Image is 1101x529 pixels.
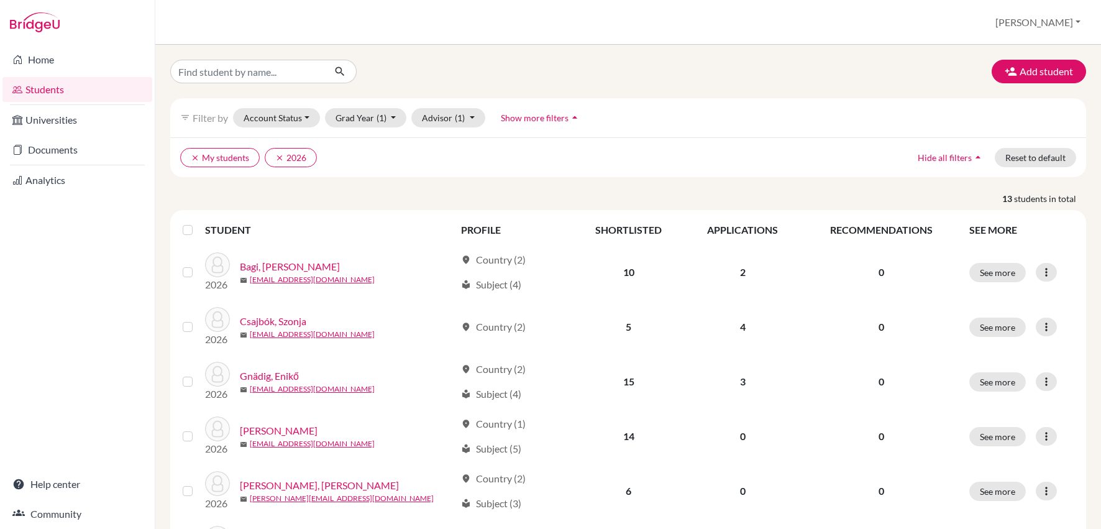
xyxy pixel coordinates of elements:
[1002,192,1014,205] strong: 13
[170,60,324,83] input: Find student by name...
[240,441,247,448] span: mail
[250,329,375,340] a: [EMAIL_ADDRESS][DOMAIN_NAME]
[180,113,190,122] i: filter_list
[969,318,1026,337] button: See more
[240,331,247,339] span: mail
[461,474,471,484] span: location_on
[969,263,1026,282] button: See more
[461,444,471,454] span: local_library
[573,409,684,464] td: 14
[240,478,399,493] a: [PERSON_NAME], [PERSON_NAME]
[461,320,526,334] div: Country (2)
[461,387,521,402] div: Subject (4)
[180,148,260,167] button: clearMy students
[573,215,684,245] th: SHORTLISTED
[205,387,230,402] p: 2026
[461,419,471,429] span: location_on
[205,471,230,496] img: Marián, Hanna
[205,215,454,245] th: STUDENT
[2,137,152,162] a: Documents
[461,322,471,332] span: location_on
[240,423,318,438] a: [PERSON_NAME]
[461,471,526,486] div: Country (2)
[962,215,1081,245] th: SEE MORE
[205,252,230,277] img: Bagi, Bence
[995,148,1076,167] button: Reset to default
[205,332,230,347] p: 2026
[2,168,152,193] a: Analytics
[809,320,954,334] p: 0
[684,464,802,518] td: 0
[461,362,526,377] div: Country (2)
[992,60,1086,83] button: Add student
[461,499,471,508] span: local_library
[461,252,526,267] div: Country (2)
[240,314,306,329] a: Csajbók, Szonja
[461,364,471,374] span: location_on
[501,113,569,123] span: Show more filters
[461,389,471,399] span: local_library
[461,277,521,292] div: Subject (4)
[10,12,60,32] img: Bridge-U
[461,416,526,431] div: Country (1)
[240,277,247,284] span: mail
[240,369,299,384] a: Gnädig, Enikő
[2,77,152,102] a: Students
[205,416,230,441] img: Háry, Laura
[240,259,340,274] a: Bagi, [PERSON_NAME]
[193,112,228,124] span: Filter by
[573,354,684,409] td: 15
[573,300,684,354] td: 5
[809,265,954,280] p: 0
[250,274,375,285] a: [EMAIL_ADDRESS][DOMAIN_NAME]
[809,484,954,499] p: 0
[325,108,407,127] button: Grad Year(1)
[240,495,247,503] span: mail
[250,384,375,395] a: [EMAIL_ADDRESS][DOMAIN_NAME]
[2,108,152,132] a: Universities
[250,493,434,504] a: [PERSON_NAME][EMAIL_ADDRESS][DOMAIN_NAME]
[569,111,581,124] i: arrow_drop_up
[191,154,199,162] i: clear
[461,255,471,265] span: location_on
[918,152,972,163] span: Hide all filters
[907,148,995,167] button: Hide all filtersarrow_drop_up
[455,113,465,123] span: (1)
[684,354,802,409] td: 3
[205,277,230,292] p: 2026
[2,472,152,497] a: Help center
[461,280,471,290] span: local_library
[684,245,802,300] td: 2
[205,496,230,511] p: 2026
[809,429,954,444] p: 0
[454,215,573,245] th: PROFILE
[684,409,802,464] td: 0
[969,427,1026,446] button: See more
[490,108,592,127] button: Show more filtersarrow_drop_up
[205,362,230,387] img: Gnädig, Enikő
[2,47,152,72] a: Home
[573,464,684,518] td: 6
[802,215,962,245] th: RECOMMENDATIONS
[1014,192,1086,205] span: students in total
[461,441,521,456] div: Subject (5)
[969,372,1026,392] button: See more
[809,374,954,389] p: 0
[265,148,317,167] button: clear2026
[573,245,684,300] td: 10
[233,108,320,127] button: Account Status
[411,108,485,127] button: Advisor(1)
[205,441,230,456] p: 2026
[684,300,802,354] td: 4
[240,386,247,393] span: mail
[972,151,984,163] i: arrow_drop_up
[377,113,386,123] span: (1)
[275,154,284,162] i: clear
[2,502,152,527] a: Community
[205,307,230,332] img: Csajbók, Szonja
[684,215,802,245] th: APPLICATIONS
[969,482,1026,501] button: See more
[990,11,1086,34] button: [PERSON_NAME]
[461,496,521,511] div: Subject (3)
[250,438,375,449] a: [EMAIL_ADDRESS][DOMAIN_NAME]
